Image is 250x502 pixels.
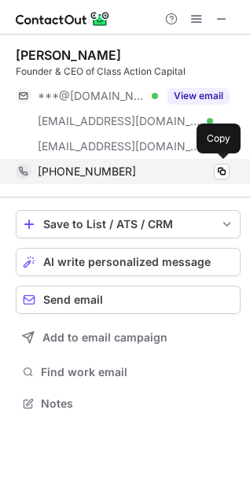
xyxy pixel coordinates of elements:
[16,323,241,352] button: Add to email campaign
[38,164,136,179] span: [PHONE_NUMBER]
[41,397,234,411] span: Notes
[38,89,146,103] span: ***@[DOMAIN_NAME]
[16,286,241,314] button: Send email
[16,47,121,63] div: [PERSON_NAME]
[43,218,213,231] div: Save to List / ATS / CRM
[38,139,201,153] span: [EMAIL_ADDRESS][DOMAIN_NAME]
[16,248,241,276] button: AI write personalized message
[43,293,103,306] span: Send email
[43,256,211,268] span: AI write personalized message
[167,88,230,104] button: Reveal Button
[16,9,110,28] img: ContactOut v5.3.10
[16,361,241,383] button: Find work email
[38,114,201,128] span: [EMAIL_ADDRESS][DOMAIN_NAME]
[16,210,241,238] button: save-profile-one-click
[16,393,241,415] button: Notes
[16,65,241,79] div: Founder & CEO of Class Action Capital
[41,365,234,379] span: Find work email
[42,331,167,344] span: Add to email campaign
